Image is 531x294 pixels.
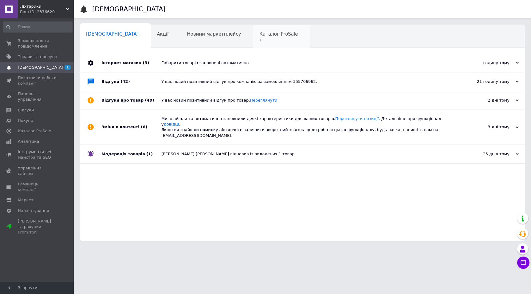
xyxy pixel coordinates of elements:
span: Аналітика [18,139,39,144]
span: (49) [145,98,154,103]
span: Показники роботи компанії [18,75,57,86]
span: Каталог ProSale [259,31,298,37]
span: Гаманець компанії [18,181,57,192]
span: Покупці [18,118,34,123]
div: годину тому [457,60,519,66]
span: [DEMOGRAPHIC_DATA] [18,65,63,70]
span: 1 [65,65,71,70]
span: (42) [121,79,130,84]
div: 21 годину тому [457,79,519,84]
span: Новини маркетплейсу [187,31,241,37]
div: Інтернет магазин [101,54,161,72]
div: У вас новий позитивний відгук про компанію за замовленням 355706962. [161,79,457,84]
span: [PERSON_NAME] та рахунки [18,219,57,235]
div: [PERSON_NAME] [PERSON_NAME] відновив із видалених 1 товар. [161,151,457,157]
div: Відгуки [101,72,161,91]
span: Акції [157,31,169,37]
span: Відгуки [18,107,34,113]
div: 25 днів тому [457,151,519,157]
h1: [DEMOGRAPHIC_DATA] [92,6,166,13]
span: (6) [141,125,147,129]
a: Переглянути [250,98,277,103]
div: 2 дні тому [457,98,519,103]
div: Ми знайшли та автоматично заповнили деякі характеристики для ваших товарів. . Детальніше про функ... [161,116,457,138]
span: Товари та послуги [18,54,57,60]
div: Відгуки про товар [101,91,161,110]
span: Налаштування [18,208,49,214]
div: Зміни в контенті [101,110,161,145]
span: [DEMOGRAPHIC_DATA] [86,31,139,37]
span: Замовлення та повідомлення [18,38,57,49]
div: 3 дні тому [457,124,519,130]
input: Пошук [3,21,73,33]
span: Маркет [18,197,33,203]
span: Ліхтарики [20,4,66,9]
div: Ваш ID: 2376620 [20,9,74,15]
div: Габарити товарів заповнені автоматично [161,60,457,66]
a: Переглянути позиції [335,116,379,121]
span: (3) [143,60,149,65]
div: Prom топ [18,230,57,235]
div: У вас новий позитивний відгук про товар. [161,98,457,103]
button: Чат з покупцем [517,257,529,269]
span: Інструменти веб-майстра та SEO [18,149,57,160]
span: Панель управління [18,91,57,102]
span: Каталог ProSale [18,128,51,134]
span: (1) [146,152,153,156]
span: Управління сайтом [18,165,57,176]
span: 1 [259,38,298,43]
a: довідці [164,122,179,126]
div: Модерація товарів [101,145,161,163]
